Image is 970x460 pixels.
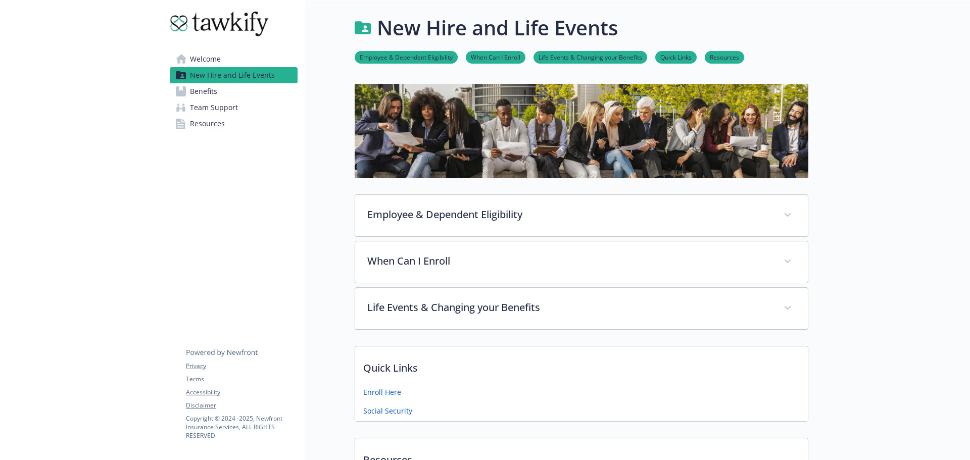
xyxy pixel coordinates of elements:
a: Social Security [363,405,412,416]
span: Welcome [190,51,221,67]
a: New Hire and Life Events [170,67,298,83]
span: Team Support [190,99,238,116]
p: When Can I Enroll [367,253,771,269]
a: Enroll Here [363,387,401,397]
a: Welcome [170,51,298,67]
span: Benefits [190,83,217,99]
div: Life Events & Changing your Benefits [355,288,808,329]
div: When Can I Enroll [355,241,808,283]
div: Employee & Dependent Eligibility [355,195,808,236]
a: Accessibility [186,388,297,397]
a: Life Events & Changing your Benefits [533,52,647,62]
a: Quick Links [655,52,697,62]
p: Life Events & Changing your Benefits [367,300,771,315]
p: Employee & Dependent Eligibility [367,207,771,222]
a: Disclaimer [186,401,297,410]
a: When Can I Enroll [466,52,525,62]
a: Benefits [170,83,298,99]
img: new hire page banner [355,84,808,178]
a: Employee & Dependent Eligibility [355,52,458,62]
a: Team Support [170,99,298,116]
p: Copyright © 2024 - 2025 , Newfront Insurance Services, ALL RIGHTS RESERVED [186,414,297,440]
span: New Hire and Life Events [190,67,275,83]
h1: New Hire and Life Events [377,13,618,43]
span: Resources [190,116,225,132]
a: Resources [170,116,298,132]
p: Quick Links [355,346,808,384]
a: Terms [186,375,297,384]
a: Resources [705,52,744,62]
a: Privacy [186,362,297,371]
